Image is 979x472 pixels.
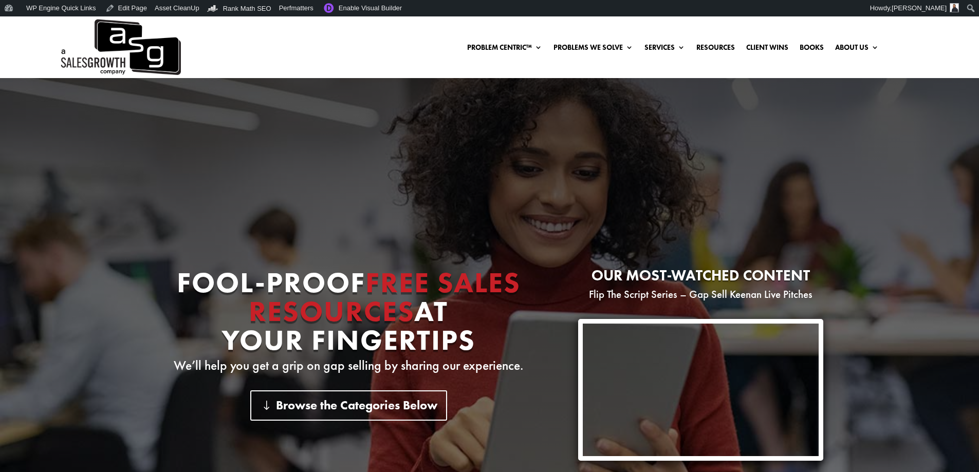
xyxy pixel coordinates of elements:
[156,268,542,360] h1: Fool-proof At Your Fingertips
[467,44,542,55] a: Problem Centric™
[59,16,181,78] img: ASG Co. Logo
[578,268,823,288] h2: Our most-watched content
[696,44,735,55] a: Resources
[578,288,823,300] p: Flip The Script Series – Gap Sell Keenan Live Pitches
[644,44,685,55] a: Services
[892,4,947,12] span: [PERSON_NAME]
[59,16,181,78] a: A Sales Growth Company Logo
[800,44,824,55] a: Books
[223,5,271,12] span: Rank Math SEO
[746,44,788,55] a: Client Wins
[156,360,542,372] p: We’ll help you get a grip on gap selling by sharing our experience.
[249,264,521,330] span: Free Sales Resources
[553,44,633,55] a: Problems We Solve
[250,390,447,421] a: Browse the Categories Below
[835,44,879,55] a: About Us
